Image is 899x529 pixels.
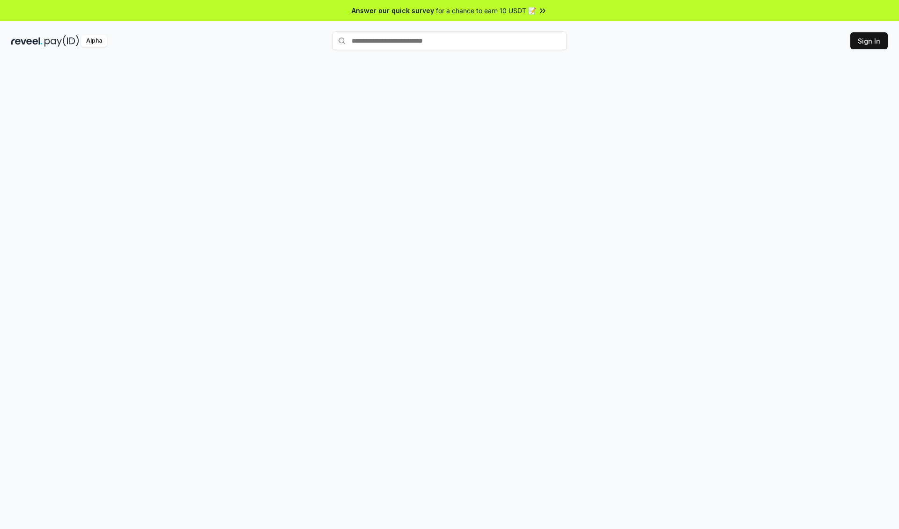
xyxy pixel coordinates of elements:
div: Alpha [81,35,107,47]
img: reveel_dark [11,35,43,47]
span: Answer our quick survey [352,6,434,15]
img: pay_id [44,35,79,47]
button: Sign In [850,32,888,49]
span: for a chance to earn 10 USDT 📝 [436,6,536,15]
